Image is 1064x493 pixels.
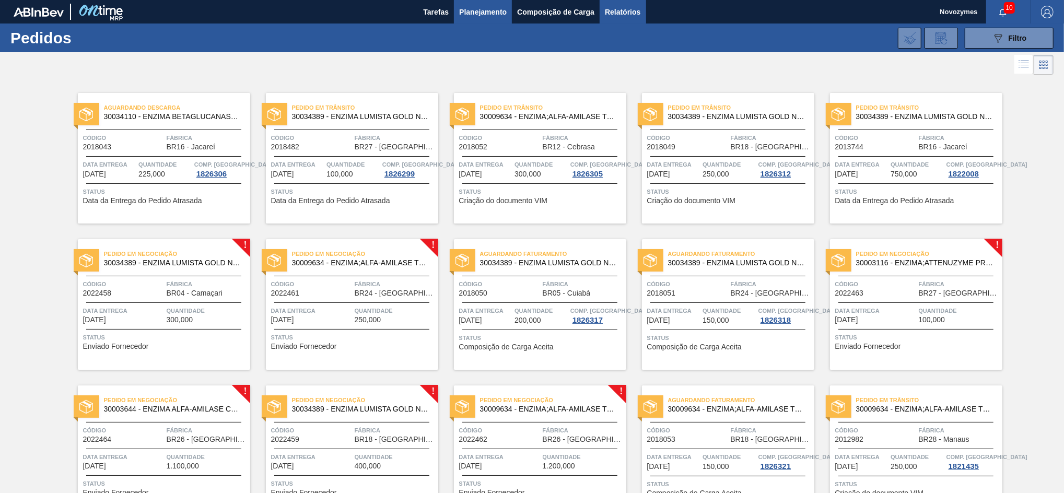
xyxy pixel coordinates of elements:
span: Comp. Carga [570,306,651,316]
div: 1826321 [758,462,793,471]
span: 2022463 [835,289,864,297]
a: Comp. [GEOGRAPHIC_DATA]1821435 [946,452,1000,471]
a: statusPedido em Trânsito30034389 - ENZIMA LUMISTA GOLD NOVONESIS 25KGCódigo2018049FábricaBR18 - [... [626,93,814,224]
span: 30003644 - ENZIMA ALFA-AMILASE CEREMIX FLEX MALTOGE [104,405,242,413]
span: Comp. Carga [382,159,463,170]
span: 13/09/2025 [271,316,294,324]
a: Comp. [GEOGRAPHIC_DATA]1822008 [946,159,1000,178]
span: Quantidade [703,306,756,316]
span: 30034389 - ENZIMA LUMISTA GOLD NOVONESIS 25KG [480,259,618,267]
span: Enviado Fornecedor [83,343,149,350]
span: Status [835,479,1000,489]
span: Código [83,279,164,289]
span: 2013744 [835,143,864,151]
span: Pedido em Negociação [292,395,438,405]
span: 30009634 - ENZIMA;ALFA-AMILASE TERMOESTÁVEL;TERMAMY [292,259,430,267]
span: Status [271,186,436,197]
span: BR12 - Cebrasa [543,143,595,151]
span: 225,000 [138,170,165,178]
span: 2018049 [647,143,676,151]
span: BR24 - Ponta Grossa [355,289,436,297]
span: Data entrega [647,159,700,170]
div: 1826318 [758,316,793,324]
span: 30034389 - ENZIMA LUMISTA GOLD NOVONESIS 25KG [292,405,430,413]
span: 30034389 - ENZIMA LUMISTA GOLD NOVONESIS 25KG [292,113,430,121]
a: Comp. [GEOGRAPHIC_DATA]1826321 [758,452,812,471]
a: statusAguardando Faturamento30034389 - ENZIMA LUMISTA GOLD NOVONESIS 25KGCódigo2018051FábricaBR24... [626,239,814,370]
span: Quantidade [891,159,944,170]
a: Comp. [GEOGRAPHIC_DATA]1826306 [194,159,248,178]
span: Código [271,425,352,436]
span: Criação do documento VIM [647,197,736,205]
span: Data entrega [459,159,512,170]
span: Status [647,333,812,343]
span: 30009634 - ENZIMA;ALFA-AMILASE TERMOESTÁVEL;TERMAMY [480,405,618,413]
span: BR18 - Pernambuco [355,436,436,443]
span: Código [459,425,540,436]
span: Fábrica [167,133,248,143]
span: Comp. Carga [758,159,839,170]
span: 09/09/2025 [271,170,294,178]
h1: Pedidos [10,32,168,44]
span: Status [83,186,248,197]
span: Data da Entrega do Pedido Atrasada [835,197,954,205]
span: 30009634 - ENZIMA;ALFA-AMILASE TERMOESTÁVEL;TERMAMY [856,405,994,413]
span: Pedido em Negociação [104,395,250,405]
span: 30034389 - ENZIMA LUMISTA GOLD NOVONESIS 25KG [856,113,994,121]
a: !statusPedido em Negociação30003116 - ENZIMA;ATTENUZYME PRO;NOVOZYMES;Código2022463FábricaBR27 - ... [814,239,1002,370]
span: Fábrica [919,279,1000,289]
span: 2018043 [83,143,112,151]
span: 2018050 [459,289,488,297]
img: status [455,108,469,121]
span: 02/09/2025 [83,170,106,178]
span: Comp. Carga [758,306,839,316]
span: 25/09/2025 [835,463,858,471]
span: Fábrica [731,279,812,289]
span: Status [271,478,436,489]
button: Filtro [965,28,1054,49]
span: BR18 - Pernambuco [731,436,812,443]
span: Pedido em Negociação [292,249,438,259]
span: Status [835,332,1000,343]
span: Criação do documento VIM [459,197,548,205]
span: Comp. Carga [946,452,1027,462]
div: Visão em Lista [1014,55,1034,75]
span: BR05 - Cuiabá [543,289,591,297]
span: 14/09/2025 [459,316,482,324]
span: Comp. Carga [946,159,1027,170]
span: Enviado Fornecedor [835,343,901,350]
span: Código [835,279,916,289]
span: Código [647,425,728,436]
span: Aguardando Faturamento [668,395,814,405]
span: Data entrega [835,452,888,462]
span: Quantidade [355,306,436,316]
span: Quantidade [326,159,380,170]
a: Comp. [GEOGRAPHIC_DATA]1826318 [758,306,812,324]
span: Tarefas [423,6,449,18]
span: 250,000 [355,316,381,324]
span: 1.200,000 [543,462,575,470]
a: statusPedido em Trânsito30009634 - ENZIMA;ALFA-AMILASE TERMOESTÁVEL;TERMAMYCódigo2018052FábricaBR... [438,93,626,224]
span: Quantidade [138,159,192,170]
img: status [79,108,93,121]
span: Quantidade [167,306,248,316]
span: Status [647,186,812,197]
span: BR26 - Uberlândia [167,436,248,443]
span: 1.100,000 [167,462,199,470]
span: Quantidade [515,306,568,316]
span: Data entrega [835,159,888,170]
span: 2022464 [83,436,112,443]
span: 2018051 [647,289,676,297]
span: Status [271,332,436,343]
span: Quantidade [515,159,568,170]
span: BR26 - Uberlândia [543,436,624,443]
a: statusPedido em Trânsito30034389 - ENZIMA LUMISTA GOLD NOVONESIS 25KGCódigo2018482FábricaBR27 - [... [250,93,438,224]
img: status [455,400,469,414]
img: status [832,400,845,414]
span: Fábrica [919,425,1000,436]
span: 18/09/2025 [271,462,294,470]
div: 1826306 [194,170,229,178]
span: 300,000 [167,316,193,324]
a: statusAguardando Faturamento30034389 - ENZIMA LUMISTA GOLD NOVONESIS 25KGCódigo2018050FábricaBR05... [438,239,626,370]
span: Quantidade [919,306,1000,316]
